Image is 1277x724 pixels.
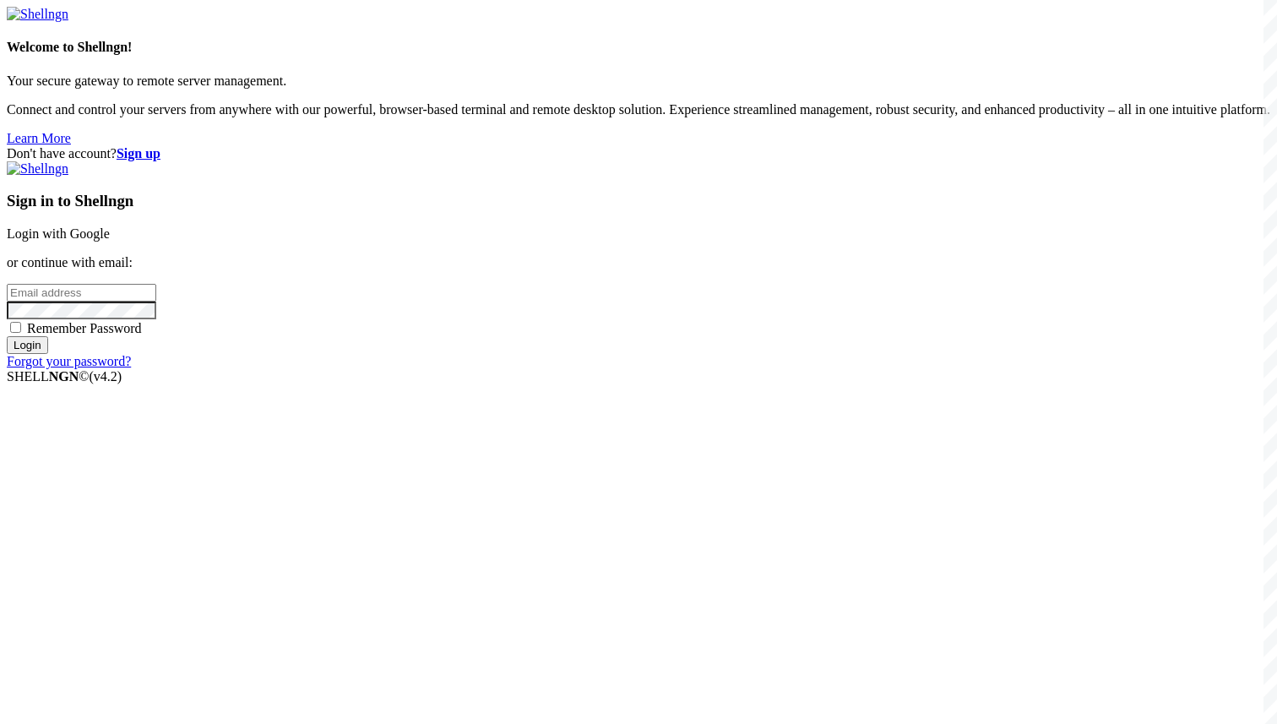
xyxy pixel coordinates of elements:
a: Learn More [7,131,71,145]
h3: Sign in to Shellngn [7,192,1270,210]
span: 4.2.0 [90,369,122,384]
img: Shellngn [7,161,68,177]
p: or continue with email: [7,255,1270,270]
a: Forgot your password? [7,354,131,368]
input: Email address [7,284,156,302]
p: Your secure gateway to remote server management. [7,73,1270,89]
span: SHELL © [7,369,122,384]
img: Shellngn [7,7,68,22]
span: Remember Password [27,321,142,335]
b: NGN [49,369,79,384]
input: Remember Password [10,322,21,333]
div: Don't have account? [7,146,1270,161]
a: Login with Google [7,226,110,241]
a: Sign up [117,146,160,161]
p: Connect and control your servers from anywhere with our powerful, browser-based terminal and remo... [7,102,1270,117]
input: Login [7,336,48,354]
h4: Welcome to Shellngn! [7,40,1270,55]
